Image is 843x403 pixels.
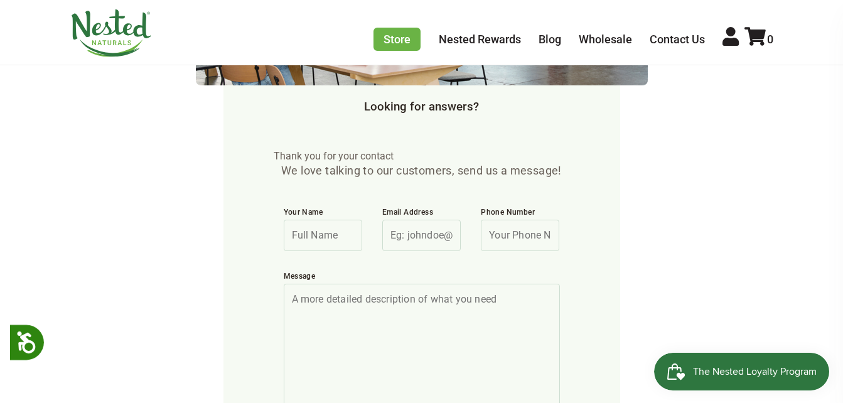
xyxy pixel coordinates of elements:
[654,353,830,390] iframe: Button to open loyalty program pop-up
[70,9,152,57] img: Nested Naturals
[744,33,773,46] a: 0
[382,220,461,251] input: Eg: johndoe@gmail.com
[67,100,776,114] h3: Looking for answers?
[382,207,461,220] label: Email Address
[579,33,632,46] a: Wholesale
[284,207,362,220] label: Your Name
[439,33,521,46] a: Nested Rewards
[767,33,773,46] span: 0
[481,220,559,251] input: Your Phone Number
[284,220,362,251] input: Full Name
[650,33,705,46] a: Contact Us
[481,207,559,220] label: Phone Number
[373,28,421,51] a: Store
[284,271,560,284] label: Message
[274,162,570,180] p: We love talking to our customers, send us a message!
[539,33,561,46] a: Blog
